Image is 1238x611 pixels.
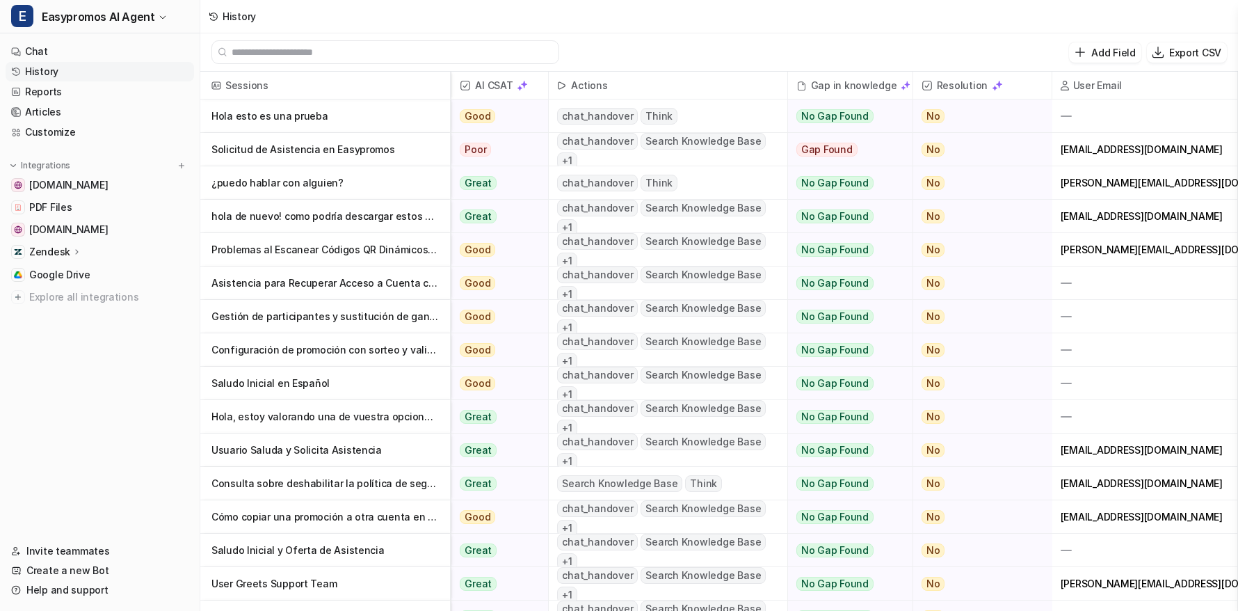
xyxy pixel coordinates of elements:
button: Great [451,434,540,467]
span: No [922,477,945,491]
button: No Gap Found [788,233,902,267]
p: Problemas al Escanear Códigos QR Dinámicos en Android para Participación [211,233,439,267]
span: Search Knowledge Base [641,333,766,350]
span: chat_handover [557,434,638,450]
p: Configuración de promoción con sorteo y validación de ticket de compra [211,333,439,367]
span: chat_handover [557,534,638,550]
span: chat_handover [557,300,638,317]
span: No [922,410,945,424]
span: Search Knowledge Base [641,133,766,150]
span: No [922,143,945,157]
span: chat_handover [557,267,638,283]
button: No [913,333,1040,367]
button: No [913,267,1040,300]
button: No [913,200,1040,233]
div: [EMAIL_ADDRESS][DOMAIN_NAME] [1052,467,1237,500]
span: No Gap Found [796,276,874,290]
span: Think [685,475,722,492]
a: Reports [6,82,194,102]
div: [EMAIL_ADDRESS][DOMAIN_NAME] [1052,500,1237,533]
button: Good [451,300,540,333]
button: No Gap Found [788,333,902,367]
span: Poor [460,143,491,157]
div: [PERSON_NAME][EMAIL_ADDRESS][DOMAIN_NAME] [1052,166,1237,199]
button: No Gap Found [788,367,902,400]
button: Good [451,367,540,400]
button: No [913,434,1040,467]
button: No [913,367,1040,400]
button: Great [451,534,540,567]
span: + 1 [557,453,577,470]
button: No Gap Found [788,567,902,601]
div: History [223,9,256,24]
p: Add Field [1091,45,1135,60]
span: No Gap Found [796,343,874,357]
span: No [922,543,945,557]
img: PDF Files [14,203,22,212]
button: Good [451,100,540,133]
button: No Gap Found [788,100,902,133]
button: Great [451,200,540,233]
span: No [922,310,945,324]
span: No Gap Found [796,443,874,457]
a: Create a new Bot [6,561,194,580]
p: Zendesk [29,245,70,259]
p: Cómo copiar una promoción a otra cuenta en la plataforma [211,500,439,534]
span: Good [460,376,495,390]
span: No Gap Found [796,109,874,123]
span: Good [460,310,495,324]
span: Great [460,577,497,591]
a: Articles [6,102,194,122]
span: No [922,276,945,290]
a: Customize [6,122,194,142]
span: Think [641,108,677,125]
span: Search Knowledge Base [641,567,766,584]
button: Great [451,467,540,500]
button: Integrations [6,159,74,173]
p: Consulta sobre deshabilitar la política de seguridad en la landing page de Easypromos [211,467,439,500]
p: Gestión de participantes y sustitución de ganadores en sorteos con certificado [211,300,439,333]
span: chat_handover [557,333,638,350]
span: Search Knowledge Base [641,367,766,383]
a: easypromos-apiref.redoc.ly[DOMAIN_NAME] [6,175,194,195]
span: No Gap Found [796,376,874,390]
span: chat_handover [557,367,638,383]
span: chat_handover [557,567,638,584]
img: easypromos-apiref.redoc.ly [14,181,22,189]
p: Hola, estoy valorando una de vuestra opciones para un aferia a la que asistimos en [GEOGRAPHIC_DA... [211,400,439,434]
span: No [922,376,945,390]
span: No Gap Found [796,510,874,524]
span: chat_handover [557,175,638,191]
span: No Gap Found [796,477,874,491]
button: No Gap Found [788,467,902,500]
span: Explore all integrations [29,286,188,308]
span: Great [460,477,497,491]
button: No [913,166,1040,200]
span: + 1 [557,219,577,236]
span: chat_handover [557,400,638,417]
span: + 1 [557,353,577,370]
span: Search Knowledge Base [641,300,766,317]
span: No Gap Found [796,209,874,223]
span: + 1 [557,587,577,603]
span: Search Knowledge Base [641,267,766,283]
img: www.easypromosapp.com [14,225,22,234]
span: E [11,5,33,27]
span: Good [460,109,495,123]
span: Good [460,510,495,524]
span: Search Knowledge Base [641,400,766,417]
img: Google Drive [14,271,22,279]
span: No [922,243,945,257]
span: chat_handover [557,108,638,125]
span: Great [460,443,497,457]
button: No Gap Found [788,500,902,534]
span: Easypromos AI Agent [42,7,154,26]
p: Solicitud de Asistencia en Easypromos [211,133,439,166]
button: Good [451,333,540,367]
button: No [913,567,1040,601]
span: Search Knowledge Base [641,534,766,550]
button: Great [451,567,540,601]
span: chat_handover [557,200,638,216]
p: User Greets Support Team [211,567,439,601]
button: Great [451,400,540,434]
